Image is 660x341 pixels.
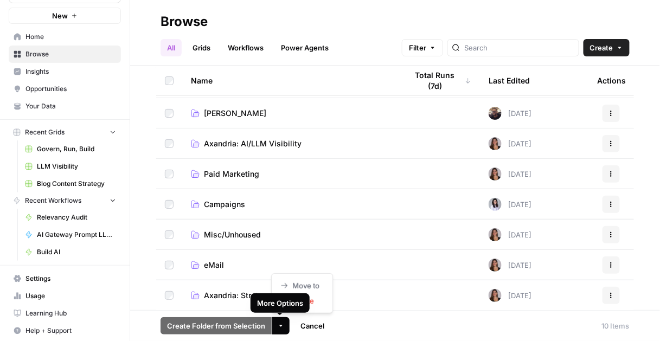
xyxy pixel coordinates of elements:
a: eMail [191,260,390,271]
a: Workflows [221,39,270,56]
a: Insights [9,63,121,80]
img: sxi2uv19sgqy0h2kayksa05wk9fr [489,259,502,272]
span: Campaigns [204,199,245,210]
div: [DATE] [489,228,531,241]
div: Actions [597,66,626,95]
div: [DATE] [489,137,531,150]
div: Browse [161,13,208,30]
a: Axandria: Strategy [191,290,390,301]
span: Delete [292,295,319,306]
a: Build AI [20,243,121,261]
img: i1lzxaatsuxlpuwa4cydz74c39do [489,107,502,120]
div: [DATE] [489,107,531,120]
button: Filter [402,39,443,56]
a: Settings [9,270,121,287]
button: Help + Support [9,322,121,339]
span: Settings [25,274,116,284]
div: [DATE] [489,289,531,302]
span: Filter [409,42,426,53]
a: LLM Visibility [20,158,121,175]
div: [DATE] [489,168,531,181]
span: Move to [292,280,319,291]
a: Browse [9,46,121,63]
a: AI Gateway Prompt LLM Visibility [20,226,121,243]
img: sxi2uv19sgqy0h2kayksa05wk9fr [489,228,502,241]
span: Cancel [300,320,324,331]
span: Blog Content Strategy [37,179,116,189]
a: Blog Content Strategy [20,175,121,192]
div: [DATE] [489,198,531,211]
span: Help + Support [25,326,116,336]
span: Home [25,32,116,42]
span: AI Gateway Prompt LLM Visibility [37,230,116,240]
span: Usage [25,291,116,301]
a: Govern, Run, Build [20,140,121,158]
span: Create [590,42,613,53]
a: Relevancy Audit [20,209,121,226]
a: All [161,39,182,56]
span: Build AI [37,247,116,257]
span: Insights [25,67,116,76]
button: Recent Workflows [9,192,121,209]
span: Recent Grids [25,127,65,137]
button: Cancel [294,317,331,334]
a: Opportunities [9,80,121,98]
button: Recent Grids [9,124,121,140]
a: Learning Hub [9,305,121,322]
a: Paid Marketing [191,169,390,179]
span: Learning Hub [25,308,116,318]
a: Your Data [9,98,121,115]
input: Search [464,42,574,53]
img: sxi2uv19sgqy0h2kayksa05wk9fr [489,289,502,302]
span: Axandria: AI/LLM Visibility [204,138,302,149]
a: [PERSON_NAME] [191,108,390,119]
button: New [9,8,121,24]
span: Browse [25,49,116,59]
span: eMail [204,260,224,271]
span: Axandria: Strategy [204,290,272,301]
div: [DATE] [489,259,531,272]
div: Last Edited [489,66,530,95]
span: Relevancy Audit [37,213,116,222]
a: Campaigns [191,199,390,210]
span: [PERSON_NAME] [204,108,266,119]
button: Create Folder from Selection [161,317,272,334]
span: Opportunities [25,84,116,94]
span: Paid Marketing [204,169,259,179]
span: Your Data [25,101,116,111]
a: Usage [9,287,121,305]
span: Misc/Unhoused [204,229,261,240]
a: Grids [186,39,217,56]
img: hq1qa3gmv63m2xr2geduv4xh6pr9 [489,198,502,211]
a: Home [9,28,121,46]
span: Govern, Run, Build [37,144,116,154]
div: 10 Items [602,320,630,331]
img: sxi2uv19sgqy0h2kayksa05wk9fr [489,137,502,150]
button: Create [584,39,630,56]
div: Total Runs (7d) [407,66,471,95]
a: Axandria: AI/LLM Visibility [191,138,390,149]
img: sxi2uv19sgqy0h2kayksa05wk9fr [489,168,502,181]
span: Create Folder from Selection [167,320,265,331]
a: Misc/Unhoused [191,229,390,240]
div: Name [191,66,390,95]
span: LLM Visibility [37,162,116,171]
span: New [52,10,68,21]
span: Recent Workflows [25,196,81,205]
a: Power Agents [274,39,335,56]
